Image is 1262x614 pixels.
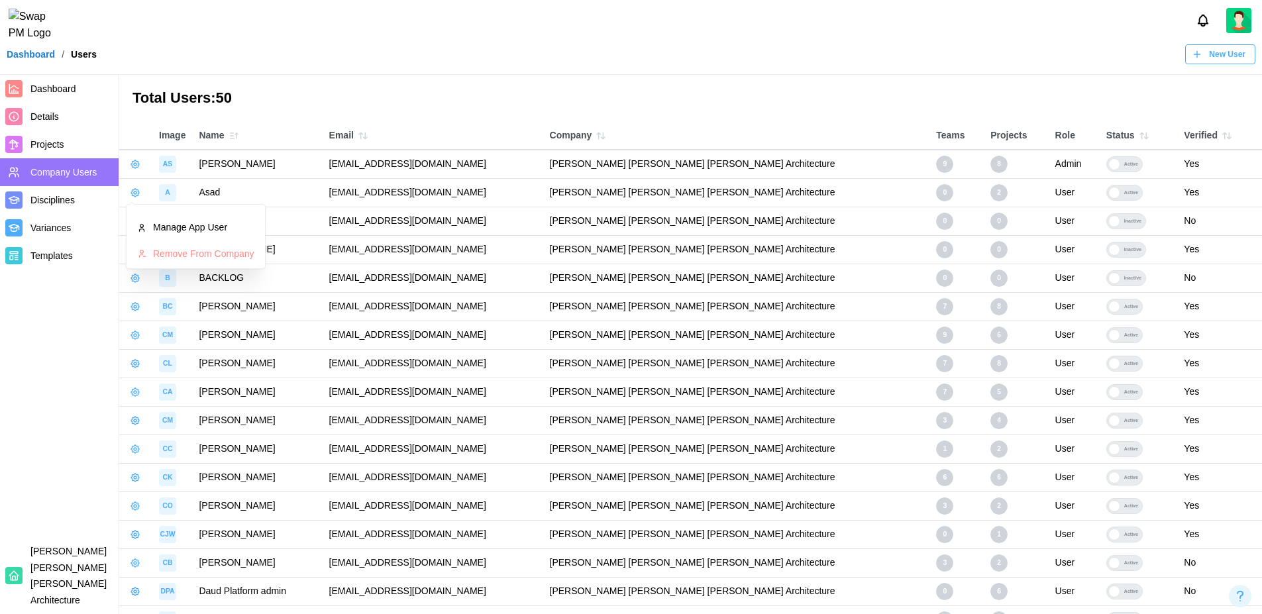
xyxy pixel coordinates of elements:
div: image [159,469,176,486]
td: [PERSON_NAME] [PERSON_NAME] [PERSON_NAME] Architecture [543,235,930,264]
div: Asad [199,185,315,200]
div: image [159,412,176,429]
td: [EMAIL_ADDRESS][DOMAIN_NAME] [323,292,543,321]
div: 4 [990,412,1008,429]
div: [PERSON_NAME] [199,470,315,485]
div: Projects [990,128,1041,143]
div: Active [1120,157,1142,172]
div: 0 [990,213,1008,230]
div: 0 [936,526,953,543]
span: [PERSON_NAME] [PERSON_NAME] [PERSON_NAME] Architecture [30,546,107,605]
img: 2Q== [1226,8,1251,33]
div: 7 [936,355,953,372]
div: [PERSON_NAME] [199,299,315,314]
td: [PERSON_NAME] [PERSON_NAME] [PERSON_NAME] Architecture [543,577,930,605]
a: Dashboard [7,50,55,59]
div: 2 [990,497,1008,515]
td: [PERSON_NAME] [PERSON_NAME] [PERSON_NAME] Architecture [543,463,930,491]
div: 8 [990,156,1008,173]
td: [EMAIL_ADDRESS][DOMAIN_NAME] [323,178,543,207]
div: [PERSON_NAME] [199,442,315,456]
td: [PERSON_NAME] [PERSON_NAME] [PERSON_NAME] Architecture [543,406,930,435]
div: User [1055,470,1093,485]
div: 5 [990,384,1008,401]
div: User [1055,499,1093,513]
div: Role [1055,128,1093,143]
td: Yes [1177,292,1262,321]
div: image [159,270,176,287]
div: 2 [990,554,1008,572]
div: Active [1120,499,1142,513]
td: [EMAIL_ADDRESS][DOMAIN_NAME] [323,577,543,605]
div: User [1055,356,1093,371]
div: [PERSON_NAME] [199,556,315,570]
div: 7 [936,384,953,401]
div: User [1055,214,1093,229]
td: [EMAIL_ADDRESS][DOMAIN_NAME] [323,235,543,264]
span: Variances [30,223,71,233]
div: User [1055,271,1093,285]
div: 8 [990,298,1008,315]
td: [PERSON_NAME] [PERSON_NAME] [PERSON_NAME] Architecture [543,491,930,520]
td: Yes [1177,406,1262,435]
div: [PERSON_NAME] [199,385,315,399]
div: 6 [990,327,1008,344]
div: Active [1120,584,1142,599]
td: [EMAIL_ADDRESS][DOMAIN_NAME] [323,406,543,435]
div: User [1055,442,1093,456]
div: 6 [936,469,953,486]
div: Active [1120,328,1142,342]
td: Yes [1177,235,1262,264]
div: Admin [1055,157,1093,172]
div: 1 [990,526,1008,543]
div: Status [1106,127,1171,145]
div: Manage App User [153,221,254,235]
div: Inactive [1120,214,1145,229]
td: Yes [1177,520,1262,548]
div: Daud Platform admin [199,584,315,599]
div: [PERSON_NAME] [199,527,315,542]
div: Active [1120,527,1142,542]
div: / [62,50,64,59]
div: Name [199,127,315,145]
td: [PERSON_NAME] [PERSON_NAME] [PERSON_NAME] Architecture [543,264,930,292]
td: Yes [1177,150,1262,178]
td: [PERSON_NAME] [PERSON_NAME] [PERSON_NAME] Architecture [543,207,930,235]
td: Yes [1177,463,1262,491]
div: User [1055,413,1093,428]
div: Remove From Company [153,248,254,259]
div: [PERSON_NAME] [199,356,315,371]
div: 0 [990,241,1008,258]
div: 0 [936,213,953,230]
td: [EMAIL_ADDRESS][DOMAIN_NAME] [323,207,543,235]
div: 0 [990,270,1008,287]
span: New User [1209,45,1245,64]
div: Active [1120,556,1142,570]
div: image [159,298,176,315]
td: [EMAIL_ADDRESS][DOMAIN_NAME] [323,378,543,406]
div: Teams [936,128,977,143]
td: Yes [1177,378,1262,406]
div: image [159,583,176,600]
div: Users [71,50,97,59]
td: [PERSON_NAME] [PERSON_NAME] [PERSON_NAME] Architecture [543,378,930,406]
td: Yes [1177,435,1262,463]
div: 3 [936,554,953,572]
td: [EMAIL_ADDRESS][DOMAIN_NAME] [323,548,543,577]
td: [PERSON_NAME] [PERSON_NAME] [PERSON_NAME] Architecture [543,321,930,349]
td: [EMAIL_ADDRESS][DOMAIN_NAME] [323,321,543,349]
h3: Total Users: 50 [132,88,1249,109]
div: Active [1120,299,1142,314]
div: [PERSON_NAME] [199,499,315,513]
div: User [1055,185,1093,200]
div: [PERSON_NAME] [199,328,315,342]
div: Inactive [1120,242,1145,257]
span: Company Users [30,167,97,178]
td: [EMAIL_ADDRESS][DOMAIN_NAME] [323,463,543,491]
div: image [159,554,176,572]
div: 3 [936,497,953,515]
td: Yes [1177,349,1262,378]
span: Disciplines [30,195,75,205]
span: Details [30,111,59,122]
div: User [1055,584,1093,599]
